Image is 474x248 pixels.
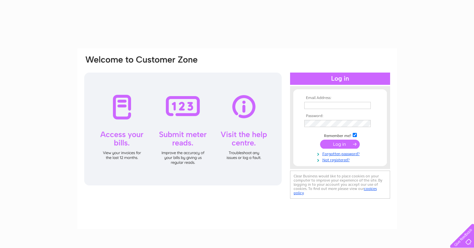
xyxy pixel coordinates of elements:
th: Email Address: [303,96,378,100]
div: Clear Business would like to place cookies on your computer to improve your experience of the sit... [290,171,390,199]
a: Forgotten password? [304,150,378,156]
a: Not registered? [304,156,378,163]
td: Remember me? [303,132,378,138]
a: cookies policy [294,186,377,195]
th: Password: [303,114,378,118]
input: Submit [320,140,360,149]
